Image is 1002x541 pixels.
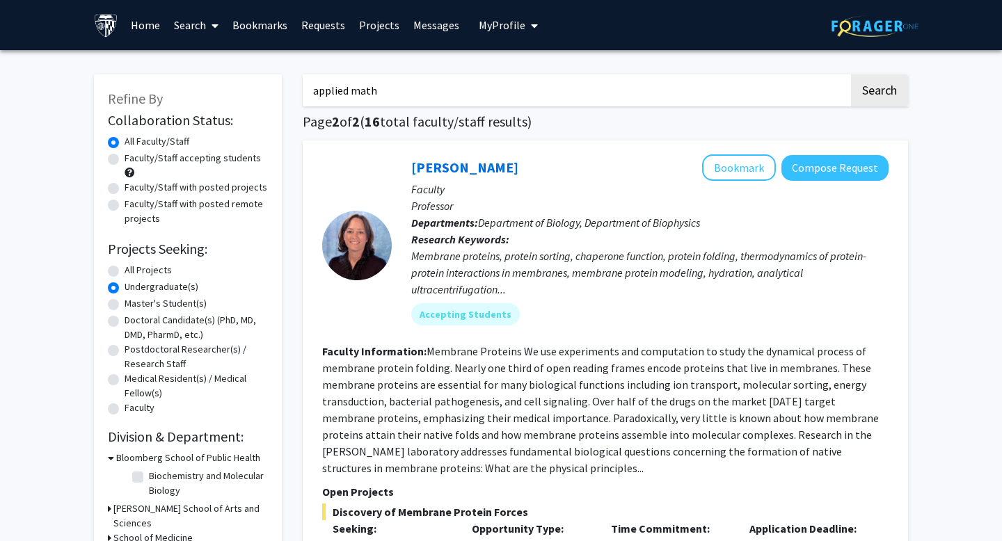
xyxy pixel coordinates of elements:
p: Opportunity Type: [472,520,590,537]
h1: Page of ( total faculty/staff results) [303,113,908,130]
label: Faculty/Staff with posted remote projects [125,197,268,226]
span: 2 [352,113,360,130]
span: Refine By [108,90,163,107]
span: 16 [365,113,380,130]
span: 2 [332,113,340,130]
label: Doctoral Candidate(s) (PhD, MD, DMD, PharmD, etc.) [125,313,268,342]
h2: Projects Seeking: [108,241,268,257]
p: Seeking: [333,520,451,537]
p: Professor [411,197,889,214]
label: All Projects [125,263,172,277]
p: Application Deadline: [749,520,868,537]
a: Projects [352,1,406,49]
a: Bookmarks [225,1,294,49]
label: All Faculty/Staff [125,134,189,149]
img: Johns Hopkins University Logo [94,13,118,38]
h2: Collaboration Status: [108,112,268,129]
b: Faculty Information: [322,344,427,358]
p: Faculty [411,181,889,197]
label: Undergraduate(s) [125,280,198,294]
mat-chip: Accepting Students [411,303,520,325]
label: Postdoctoral Researcher(s) / Research Staff [125,342,268,371]
label: Biochemistry and Molecular Biology [149,469,264,498]
a: [PERSON_NAME] [411,159,518,176]
label: Faculty/Staff accepting students [125,151,261,165]
label: Master's Student(s) [125,296,207,311]
img: ForagerOne Logo [832,15,918,37]
div: Membrane proteins, protein sorting, chaperone function, protein folding, thermodynamics of protei... [411,248,889,298]
button: Search [851,74,908,106]
a: Messages [406,1,466,49]
button: Compose Request to Karen Fleming [781,155,889,181]
label: Medical Resident(s) / Medical Fellow(s) [125,371,268,401]
h2: Division & Department: [108,428,268,445]
button: Add Karen Fleming to Bookmarks [702,154,776,181]
p: Time Commitment: [611,520,729,537]
h3: Bloomberg School of Public Health [116,451,260,465]
label: Faculty/Staff with posted projects [125,180,267,195]
b: Departments: [411,216,478,229]
fg-read-more: Membrane Proteins We use experiments and computation to study the dynamical process of membrane p... [322,344,879,475]
span: Discovery of Membrane Protein Forces [322,503,889,520]
span: Department of Biology, Department of Biophysics [478,216,700,229]
b: Research Keywords: [411,232,509,246]
a: Home [124,1,167,49]
label: Faculty [125,401,154,415]
h3: [PERSON_NAME] School of Arts and Sciences [113,501,268,531]
p: Open Projects [322,483,889,500]
iframe: Chat [10,478,59,531]
input: Search Keywords [303,74,849,106]
a: Search [167,1,225,49]
span: My Profile [479,18,525,32]
a: Requests [294,1,352,49]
